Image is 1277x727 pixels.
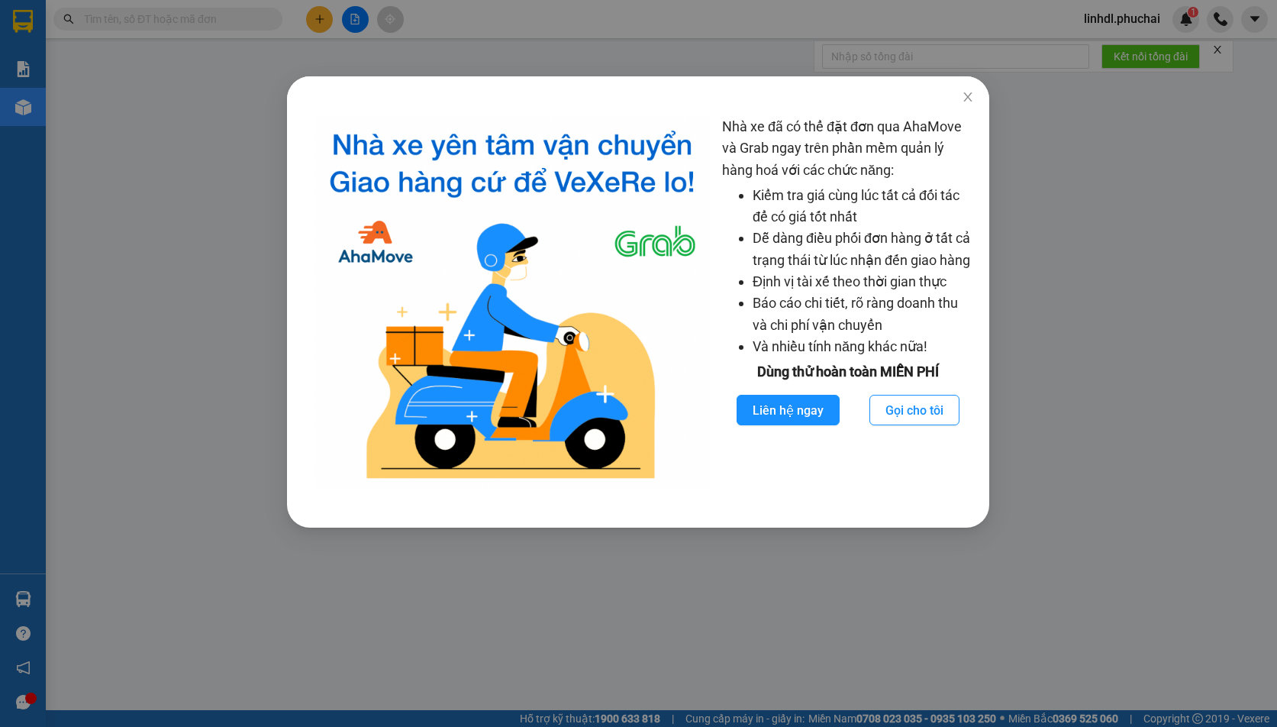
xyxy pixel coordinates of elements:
li: Dễ dàng điều phối đơn hàng ở tất cả trạng thái từ lúc nhận đến giao hàng [753,228,975,271]
span: close [963,91,975,103]
div: Dùng thử hoàn toàn MIỄN PHÍ [723,361,975,383]
li: Và nhiều tính năng khác nữa! [753,336,975,357]
img: logo [314,116,710,490]
li: Kiểm tra giá cùng lúc tất cả đối tác để có giá tốt nhất [753,185,975,228]
li: Định vị tài xế theo thời gian thực [753,271,975,292]
li: Báo cáo chi tiết, rõ ràng doanh thu và chi phí vận chuyển [753,292,975,336]
button: Close [947,76,990,119]
button: Gọi cho tôi [869,395,959,425]
span: Liên hệ ngay [753,401,824,420]
button: Liên hệ ngay [737,395,840,425]
span: Gọi cho tôi [885,401,943,420]
div: Nhà xe đã có thể đặt đơn qua AhaMove và Grab ngay trên phần mềm quản lý hàng hoá với các chức năng: [723,116,975,490]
